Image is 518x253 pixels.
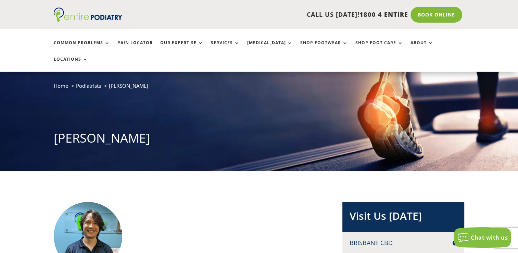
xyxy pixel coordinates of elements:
p: CALL US [DATE]! [149,10,408,19]
nav: breadcrumb [54,81,465,95]
a: [MEDICAL_DATA] [247,40,293,55]
span: [PERSON_NAME] [109,82,148,89]
a: Book Online [410,7,462,23]
img: logo (1) [54,8,122,22]
a: Locations [54,57,88,72]
a: Pain Locator [117,40,153,55]
a: Shop Foot Care [355,40,403,55]
span: 1800 4 ENTIRE [359,10,408,19]
button: Chat with us [454,227,511,248]
a: Home [54,82,68,89]
a: About [410,40,433,55]
a: Podiatrists [76,82,101,89]
a: Shop Footwear [300,40,348,55]
a: Entire Podiatry [54,16,122,23]
a: Common Problems [54,40,110,55]
h1: [PERSON_NAME] [54,130,465,150]
a: Services [211,40,240,55]
h2: Visit Us [DATE] [349,209,457,227]
h4: Brisbane CBD [349,239,457,247]
span: Chat with us [471,234,508,241]
a: Our Expertise [160,40,203,55]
